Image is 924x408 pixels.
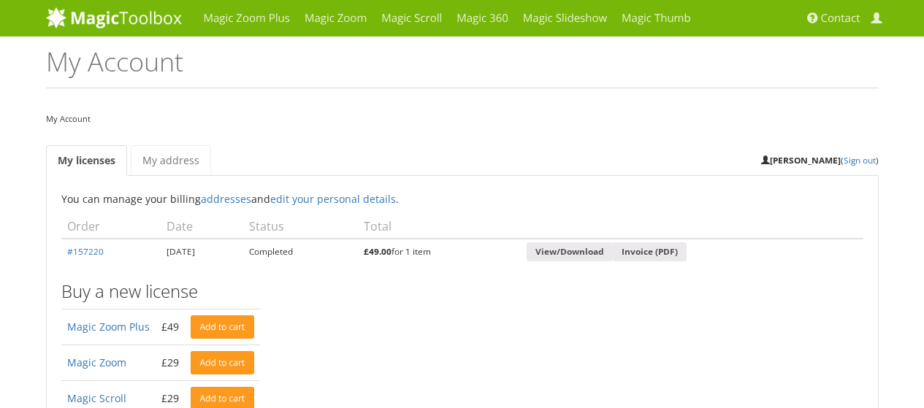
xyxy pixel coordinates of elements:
[358,239,521,265] td: for 1 item
[613,242,687,262] a: Invoice (PDF)
[249,218,284,234] span: Status
[201,192,251,206] a: addresses
[67,320,150,334] a: Magic Zoom Plus
[191,351,255,374] a: Add to cart
[167,218,193,234] span: Date
[243,239,358,265] td: Completed
[131,145,211,176] a: My address
[61,282,863,301] h3: Buy a new license
[191,315,255,339] a: Add to cart
[46,145,127,176] a: My licenses
[156,309,185,345] td: £49
[844,154,876,166] a: Sign out
[46,110,879,127] nav: My Account
[761,154,841,166] strong: [PERSON_NAME]
[46,47,879,88] h1: My Account
[61,190,863,207] p: You can manage your billing and .
[364,218,392,234] span: Total
[67,355,126,369] a: Magic Zoom
[270,192,396,206] a: edit your personal details
[167,245,195,257] time: [DATE]
[67,245,104,257] a: #157220
[67,391,126,405] a: Magic Scroll
[156,345,185,380] td: £29
[46,7,182,28] img: MagicToolbox.com - Image tools for your website
[761,154,879,166] small: ( )
[67,218,100,234] span: Order
[527,242,613,262] a: View/Download
[364,245,392,257] bdi: 49.00
[821,11,860,26] span: Contact
[364,245,369,257] span: £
